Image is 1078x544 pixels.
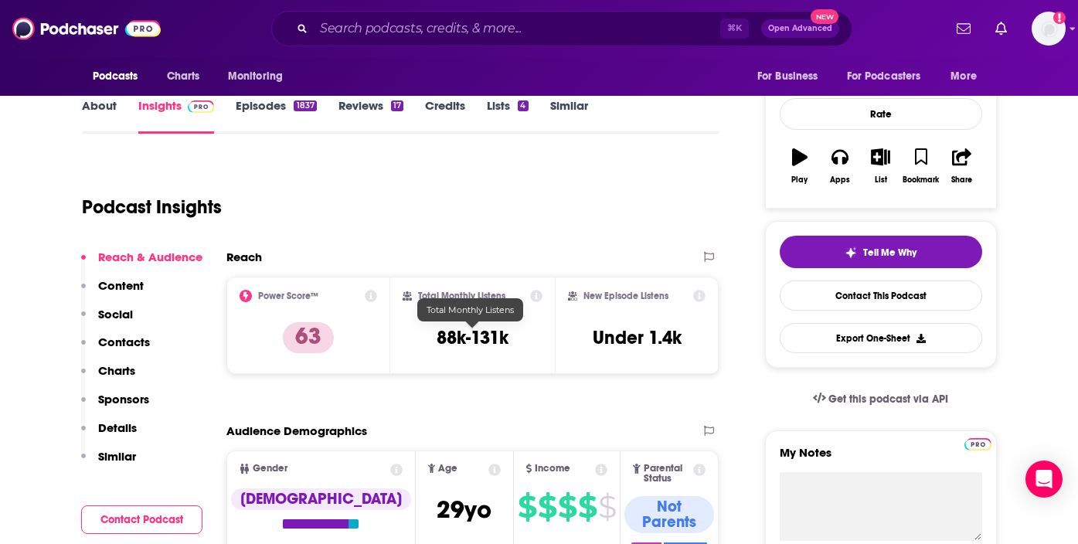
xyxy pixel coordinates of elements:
[593,326,682,349] h3: Under 1.4k
[82,195,222,219] h1: Podcast Insights
[82,98,117,134] a: About
[226,250,262,264] h2: Reach
[12,14,161,43] img: Podchaser - Follow, Share and Rate Podcasts
[81,278,144,307] button: Content
[81,363,135,392] button: Charts
[427,304,514,315] span: Total Monthly Listens
[167,66,200,87] span: Charts
[487,98,528,134] a: Lists4
[1053,12,1066,24] svg: Add a profile image
[780,323,982,353] button: Export One-Sheet
[438,464,457,474] span: Age
[768,25,832,32] span: Open Advanced
[780,445,982,472] label: My Notes
[81,307,133,335] button: Social
[989,15,1013,42] a: Show notifications dropdown
[761,19,839,38] button: Open AdvancedNew
[644,464,691,484] span: Parental Status
[940,62,996,91] button: open menu
[875,175,887,185] div: List
[964,438,991,450] img: Podchaser Pro
[437,326,508,349] h3: 88k-131k
[138,98,215,134] a: InsightsPodchaser Pro
[863,246,916,259] span: Tell Me Why
[81,335,150,363] button: Contacts
[780,236,982,268] button: tell me why sparkleTell Me Why
[294,100,316,111] div: 1837
[258,291,318,301] h2: Power Score™
[538,495,556,519] span: $
[811,9,838,24] span: New
[338,98,403,134] a: Reviews17
[951,175,972,185] div: Share
[1032,12,1066,46] button: Show profile menu
[437,495,491,525] span: 29 yo
[791,175,808,185] div: Play
[583,291,668,301] h2: New Episode Listens
[81,449,136,478] button: Similar
[1032,12,1066,46] span: Logged in as lily.gordon
[98,335,150,349] p: Contacts
[578,495,597,519] span: $
[860,138,900,194] button: List
[964,436,991,450] a: Pro website
[271,11,852,46] div: Search podcasts, credits, & more...
[845,246,857,259] img: tell me why sparkle
[624,496,714,533] div: Not Parents
[98,392,149,406] p: Sponsors
[98,363,135,378] p: Charts
[98,278,144,293] p: Content
[226,423,367,438] h2: Audience Demographics
[598,495,616,519] span: $
[746,62,838,91] button: open menu
[98,420,137,435] p: Details
[1025,461,1063,498] div: Open Intercom Messenger
[253,464,287,474] span: Gender
[950,15,977,42] a: Show notifications dropdown
[217,62,303,91] button: open menu
[780,280,982,311] a: Contact This Podcast
[418,291,505,301] h2: Total Monthly Listens
[188,100,215,113] img: Podchaser Pro
[518,495,536,519] span: $
[314,16,720,41] input: Search podcasts, credits, & more...
[820,138,860,194] button: Apps
[941,138,981,194] button: Share
[425,98,465,134] a: Credits
[830,175,850,185] div: Apps
[950,66,977,87] span: More
[780,138,820,194] button: Play
[157,62,209,91] a: Charts
[98,307,133,321] p: Social
[837,62,944,91] button: open menu
[1032,12,1066,46] img: User Profile
[901,138,941,194] button: Bookmark
[81,250,202,278] button: Reach & Audience
[847,66,921,87] span: For Podcasters
[82,62,158,91] button: open menu
[720,19,749,39] span: ⌘ K
[283,322,334,353] p: 63
[391,100,403,111] div: 17
[228,66,283,87] span: Monitoring
[518,100,528,111] div: 4
[81,505,202,534] button: Contact Podcast
[93,66,138,87] span: Podcasts
[81,420,137,449] button: Details
[801,380,961,418] a: Get this podcast via API
[81,392,149,420] button: Sponsors
[98,449,136,464] p: Similar
[828,393,948,406] span: Get this podcast via API
[757,66,818,87] span: For Business
[558,495,576,519] span: $
[550,98,588,134] a: Similar
[231,488,411,510] div: [DEMOGRAPHIC_DATA]
[236,98,316,134] a: Episodes1837
[98,250,202,264] p: Reach & Audience
[903,175,939,185] div: Bookmark
[535,464,570,474] span: Income
[780,98,982,130] div: Rate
